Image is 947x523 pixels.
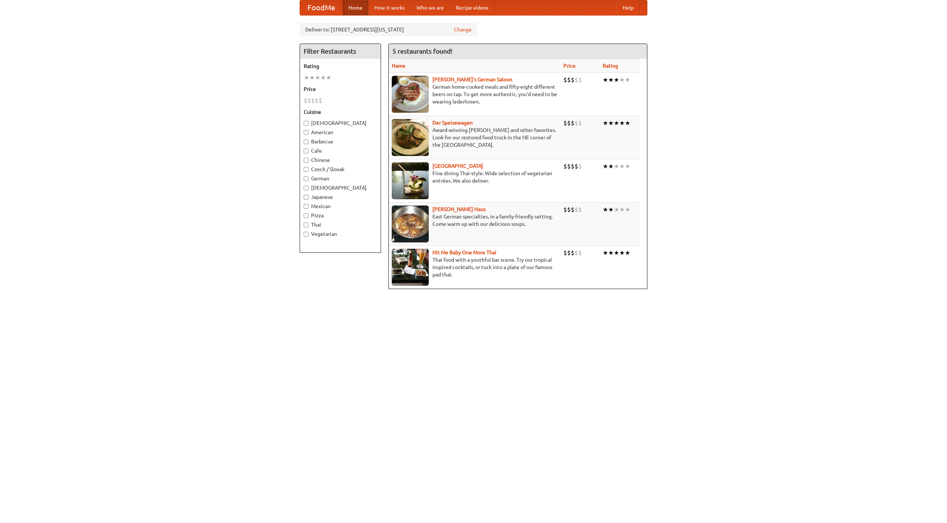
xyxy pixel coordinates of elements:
input: Mexican [304,204,309,209]
li: ★ [603,162,608,170]
li: ★ [625,119,630,127]
img: speisewagen.jpg [392,119,429,156]
li: $ [311,96,315,105]
li: ★ [603,76,608,84]
label: Vegetarian [304,230,377,238]
li: ★ [603,206,608,214]
a: [PERSON_NAME] Haus [432,206,486,212]
li: $ [315,96,319,105]
li: $ [571,76,574,84]
li: $ [563,162,567,170]
input: [DEMOGRAPHIC_DATA] [304,186,309,190]
ng-pluralize: 5 restaurants found! [392,48,452,55]
input: Vegetarian [304,232,309,237]
a: Rating [603,63,618,69]
li: $ [574,249,578,257]
li: ★ [608,206,614,214]
li: ★ [614,206,619,214]
img: kohlhaus.jpg [392,206,429,242]
a: Who we are [411,0,450,15]
a: Recipe videos [450,0,494,15]
a: Change [454,26,472,33]
a: Home [343,0,368,15]
li: ★ [315,74,320,82]
li: $ [571,206,574,214]
label: Japanese [304,193,377,201]
li: ★ [320,74,326,82]
li: ★ [619,206,625,214]
li: ★ [608,249,614,257]
p: Thai food with a youthful bar scene. Try our tropical inspired cocktails, or tuck into a plate of... [392,256,557,278]
li: $ [319,96,322,105]
p: German home-cooked meals and fifty-eight different beers on tap. To get more authentic, you'd nee... [392,83,557,105]
li: $ [563,76,567,84]
li: ★ [614,162,619,170]
div: Deliver to: [STREET_ADDRESS][US_STATE] [300,23,477,36]
li: $ [578,119,582,127]
label: Mexican [304,203,377,210]
li: ★ [619,76,625,84]
input: Barbecue [304,139,309,144]
label: Cafe [304,147,377,154]
li: $ [567,76,571,84]
li: $ [567,162,571,170]
input: German [304,176,309,181]
li: ★ [619,119,625,127]
label: Thai [304,221,377,228]
input: [DEMOGRAPHIC_DATA] [304,121,309,126]
li: ★ [608,119,614,127]
li: $ [578,162,582,170]
li: $ [571,249,574,257]
label: Chinese [304,156,377,164]
a: Price [563,63,576,69]
li: ★ [614,119,619,127]
input: Thai [304,223,309,227]
li: ★ [625,249,630,257]
li: ★ [614,249,619,257]
h5: Rating [304,62,377,70]
li: ★ [619,162,625,170]
li: $ [563,119,567,127]
li: ★ [625,162,630,170]
li: ★ [603,119,608,127]
label: Barbecue [304,138,377,145]
li: ★ [614,76,619,84]
li: $ [563,249,567,257]
input: American [304,130,309,135]
input: Japanese [304,195,309,200]
input: Pizza [304,213,309,218]
li: $ [574,206,578,214]
li: $ [571,162,574,170]
b: Der Speisewagen [432,120,473,126]
li: $ [567,119,571,127]
a: Hit Me Baby One More Thai [432,249,496,255]
h5: Cuisine [304,108,377,116]
a: [GEOGRAPHIC_DATA] [432,163,483,169]
img: babythai.jpg [392,249,429,286]
li: ★ [326,74,331,82]
li: ★ [625,206,630,214]
li: $ [574,76,578,84]
label: German [304,175,377,182]
li: ★ [304,74,309,82]
p: Fine dining Thai-style. Wide selection of vegetarian entrées. We also deliver. [392,170,557,184]
li: $ [304,96,307,105]
li: $ [578,206,582,214]
a: [PERSON_NAME]'s German Saloon [432,77,512,82]
a: Help [617,0,640,15]
li: ★ [608,162,614,170]
label: [DEMOGRAPHIC_DATA] [304,184,377,191]
p: East German specialties, in a family-friendly setting. Come warm up with our delicious soups. [392,213,557,228]
input: Chinese [304,158,309,163]
li: ★ [603,249,608,257]
li: ★ [309,74,315,82]
a: How it works [368,0,411,15]
li: $ [574,119,578,127]
input: Czech / Slovak [304,167,309,172]
h5: Price [304,85,377,93]
h4: Filter Restaurants [300,44,381,59]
